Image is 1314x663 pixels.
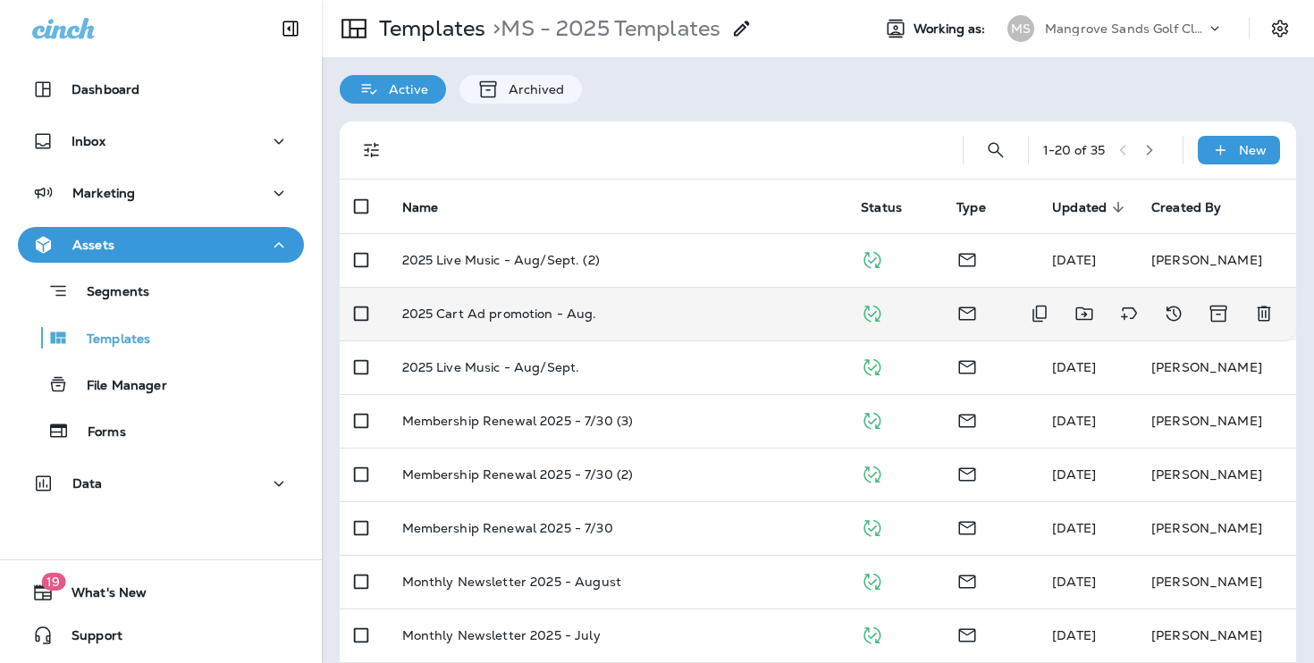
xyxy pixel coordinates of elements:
[1045,21,1206,36] p: Mangrove Sands Golf Club
[18,412,304,449] button: Forms
[1052,413,1096,429] span: Mikayla Anter
[956,625,978,642] span: Email
[402,200,439,215] span: Name
[1052,466,1096,483] span: Mikayla Anter
[1066,296,1102,331] button: Move to folder
[372,15,485,42] p: Templates
[1052,200,1107,215] span: Updated
[956,518,978,534] span: Email
[500,82,564,97] p: Archived
[1137,501,1296,555] td: [PERSON_NAME]
[18,123,304,159] button: Inbox
[956,572,978,588] span: Email
[1137,608,1296,662] td: [PERSON_NAME]
[861,625,883,642] span: Published
[70,424,126,441] p: Forms
[72,238,114,252] p: Assets
[485,15,720,42] p: MS - 2025 Templates
[861,250,883,266] span: Published
[265,11,316,46] button: Collapse Sidebar
[18,71,304,107] button: Dashboard
[41,573,65,591] span: 19
[18,617,304,653] button: Support
[1052,199,1130,215] span: Updated
[861,411,883,427] span: Published
[861,304,883,320] span: Published
[1200,296,1237,331] button: Archive
[402,467,634,482] p: Membership Renewal 2025 - 7/30 (2)
[1151,200,1221,215] span: Created By
[69,378,167,395] p: File Manager
[402,521,613,535] p: Membership Renewal 2025 - 7/30
[54,585,147,607] span: What's New
[380,82,428,97] p: Active
[72,134,105,148] p: Inbox
[72,186,135,200] p: Marketing
[861,572,883,588] span: Published
[1007,15,1034,42] div: MS
[354,132,390,168] button: Filters
[1137,233,1296,287] td: [PERSON_NAME]
[402,628,601,642] p: Monthly Newsletter 2025 - July
[1022,296,1057,331] button: Duplicate
[69,284,149,302] p: Segments
[861,465,883,481] span: Published
[1137,555,1296,608] td: [PERSON_NAME]
[402,253,600,267] p: 2025 Live Music - Aug/Sept. (2)
[54,628,122,650] span: Support
[1052,520,1096,536] span: Mikayla Anter
[1239,143,1267,157] p: New
[978,132,1014,168] button: Search Templates
[1151,199,1244,215] span: Created By
[1052,359,1096,375] span: Mikayla Anter
[402,360,580,374] p: 2025 Live Music - Aug/Sept.
[1264,13,1296,45] button: Settings
[861,357,883,373] span: Published
[956,357,978,373] span: Email
[1246,296,1282,331] button: Delete
[956,199,1009,215] span: Type
[861,199,925,215] span: Status
[402,575,621,589] p: Monthly Newsletter 2025 - August
[18,227,304,263] button: Assets
[861,518,883,534] span: Published
[402,306,597,321] p: 2025 Cart Ad promotion - Aug.
[18,466,304,501] button: Data
[1111,296,1147,331] button: Add tags
[1052,627,1096,643] span: Mikayla Anter
[1137,394,1296,448] td: [PERSON_NAME]
[18,575,304,610] button: 19What's New
[956,411,978,427] span: Email
[956,465,978,481] span: Email
[72,476,103,491] p: Data
[402,414,634,428] p: Membership Renewal 2025 - 7/30 (3)
[402,199,462,215] span: Name
[72,82,139,97] p: Dashboard
[861,200,902,215] span: Status
[18,365,304,403] button: File Manager
[956,250,978,266] span: Email
[1043,143,1105,157] div: 1 - 20 of 35
[1052,574,1096,590] span: Mikayla Anter
[914,21,990,37] span: Working as:
[1156,296,1192,331] button: View Changelog
[956,304,978,320] span: Email
[18,319,304,357] button: Templates
[956,200,986,215] span: Type
[1052,252,1096,268] span: Mikayla Anter
[69,331,150,348] p: Templates
[1137,448,1296,501] td: [PERSON_NAME]
[1137,340,1296,394] td: [PERSON_NAME]
[18,272,304,310] button: Segments
[18,175,304,211] button: Marketing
